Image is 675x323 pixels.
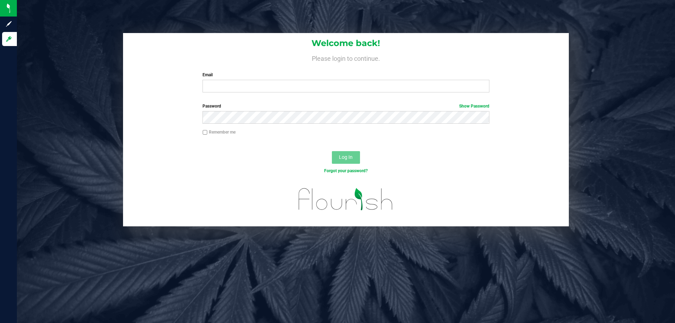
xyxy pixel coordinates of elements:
[202,104,221,109] span: Password
[202,130,207,135] input: Remember me
[5,35,12,43] inline-svg: Log in
[332,151,360,164] button: Log In
[202,129,236,135] label: Remember me
[202,72,489,78] label: Email
[123,39,569,48] h1: Welcome back!
[339,154,353,160] span: Log In
[459,104,489,109] a: Show Password
[324,168,368,173] a: Forgot your password?
[123,53,569,62] h4: Please login to continue.
[5,20,12,27] inline-svg: Sign up
[290,181,401,217] img: flourish_logo.svg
